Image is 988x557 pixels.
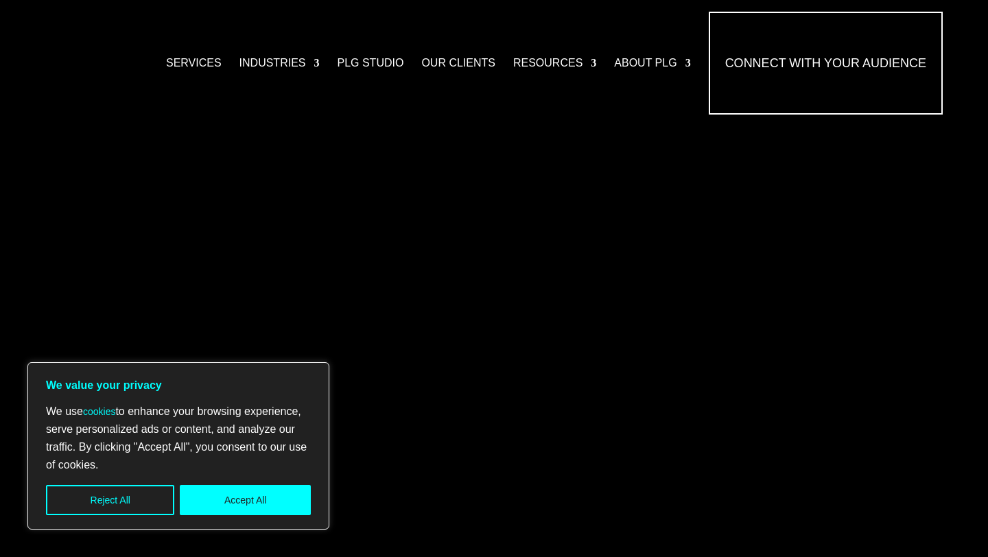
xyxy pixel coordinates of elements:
[513,12,596,115] a: Resources
[709,12,943,115] a: Connect with Your Audience
[46,485,174,515] button: Reject All
[421,12,495,115] a: Our Clients
[27,362,329,530] div: We value your privacy
[239,12,320,115] a: Industries
[83,406,115,417] a: cookies
[46,377,311,394] p: We value your privacy
[614,12,690,115] a: About PLG
[46,403,311,474] p: We use to enhance your browsing experience, serve personalized ads or content, and analyze our tr...
[337,12,403,115] a: PLG Studio
[180,485,311,515] button: Accept All
[166,12,222,115] a: Services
